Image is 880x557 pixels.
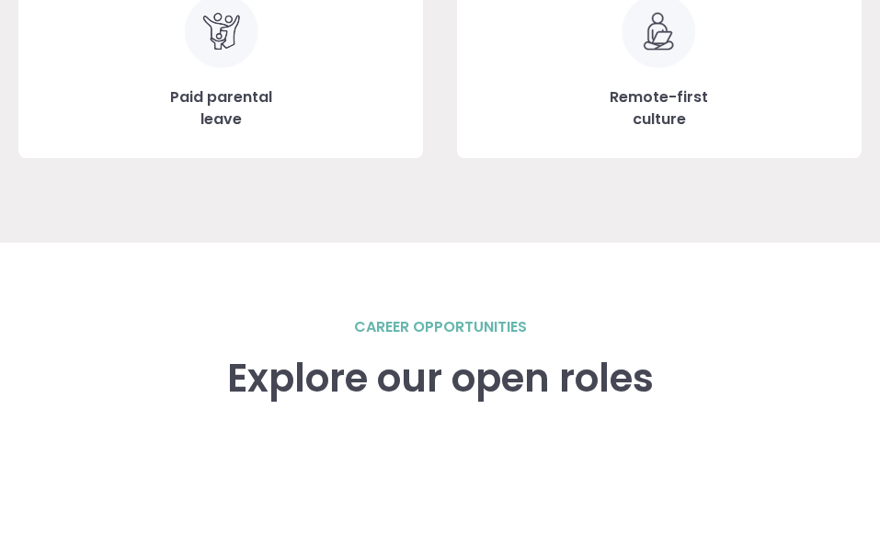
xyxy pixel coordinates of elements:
h2: career opportunities [354,316,527,338]
h3: Explore our open roles [227,357,654,401]
h3: Paid parental leave [170,86,272,131]
h3: Remote-first culture [610,86,708,131]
